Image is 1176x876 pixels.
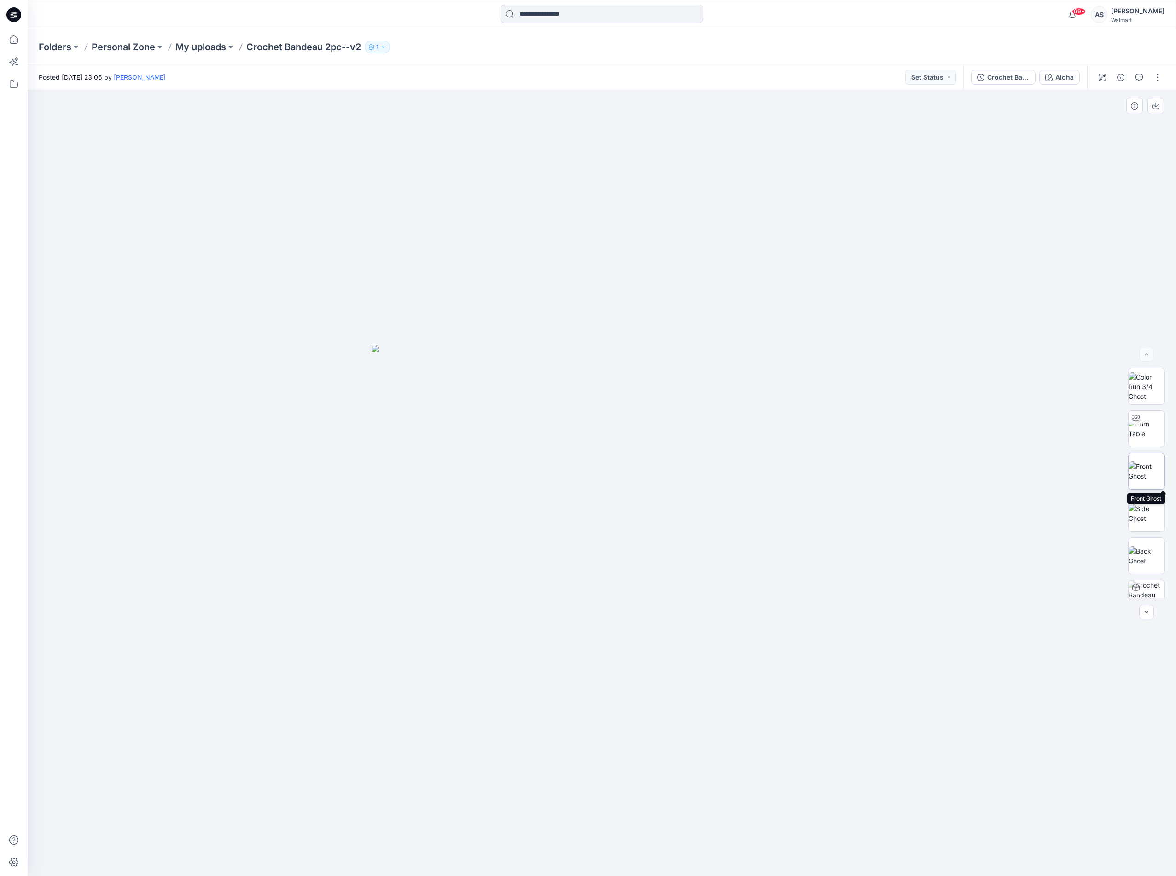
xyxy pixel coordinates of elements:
button: Crochet Bandeau 2pc--v2 [971,70,1036,85]
img: Back Ghost [1129,546,1164,566]
p: Crochet Bandeau 2pc--v2 [246,41,361,53]
span: 99+ [1072,8,1086,15]
p: 1 [376,42,378,52]
a: Folders [39,41,71,53]
span: Posted [DATE] 23:06 by [39,72,166,82]
img: Front Ghost [1129,461,1164,481]
a: My uploads [175,41,226,53]
div: Aloha [1055,72,1074,82]
div: Walmart [1111,17,1164,23]
img: Crochet Bandeau 2pc--v2 Aloha [1129,580,1164,616]
img: Turn Table [1129,419,1164,438]
button: Details [1113,70,1128,85]
div: [PERSON_NAME] [1111,6,1164,17]
img: Side Ghost [1129,504,1164,523]
div: Crochet Bandeau 2pc--v2 [987,72,1030,82]
a: Personal Zone [92,41,155,53]
button: 1 [365,41,390,53]
img: Color Run 3/4 Ghost [1129,372,1164,401]
button: Aloha [1039,70,1080,85]
img: eyJhbGciOiJIUzI1NiIsImtpZCI6IjAiLCJzbHQiOiJzZXMiLCJ0eXAiOiJKV1QifQ.eyJkYXRhIjp7InR5cGUiOiJzdG9yYW... [372,345,832,876]
div: AS [1091,6,1107,23]
a: [PERSON_NAME] [114,73,166,81]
